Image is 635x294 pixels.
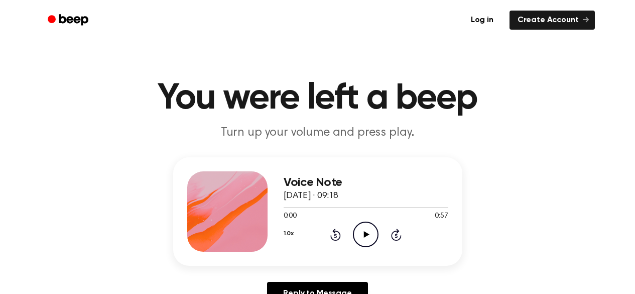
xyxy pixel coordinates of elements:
[284,211,297,222] span: 0:00
[41,11,97,30] a: Beep
[510,11,595,30] a: Create Account
[125,125,511,141] p: Turn up your volume and press play.
[284,225,294,242] button: 1.0x
[284,176,448,189] h3: Voice Note
[435,211,448,222] span: 0:57
[284,191,339,201] span: [DATE] · 09:18
[461,9,503,32] a: Log in
[61,80,575,117] h1: You were left a beep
